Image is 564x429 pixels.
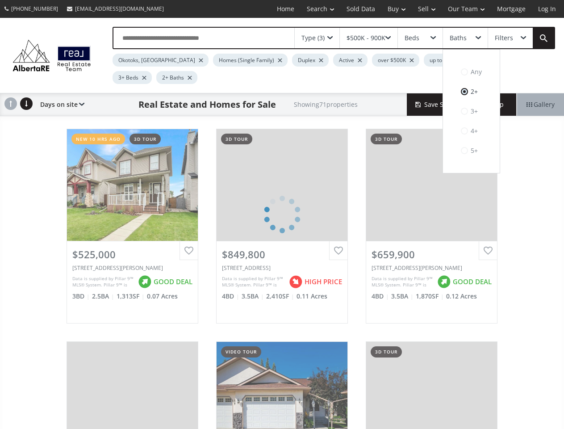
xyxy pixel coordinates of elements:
[407,93,469,116] button: Save Search
[11,5,58,13] span: [PHONE_NUMBER]
[372,54,419,67] div: over $500K
[347,35,385,41] div: $500K - 900K
[9,38,95,73] img: Logo
[292,54,329,67] div: Duplex
[113,71,152,84] div: 3+ Beds
[452,123,491,139] label: 4+
[63,0,168,17] a: [EMAIL_ADDRESS][DOMAIN_NAME]
[405,35,419,41] div: Beds
[301,35,325,41] div: Type (3)
[294,101,358,108] h2: Showing 71 properties
[452,64,491,80] label: Any
[452,143,491,158] label: 5+
[450,35,467,41] div: Baths
[452,104,491,119] label: 3+
[333,54,368,67] div: Active
[526,100,555,109] span: Gallery
[113,54,209,67] div: Okotoks, [GEOGRAPHIC_DATA]
[495,35,513,41] div: Filters
[36,93,84,116] div: Days on site
[452,84,491,99] label: 2+
[424,54,472,67] div: up to $900K
[75,5,164,13] span: [EMAIL_ADDRESS][DOMAIN_NAME]
[517,93,564,116] div: Gallery
[138,98,276,111] h1: Real Estate and Homes for Sale
[213,54,288,67] div: Homes (Single Family)
[156,71,197,84] div: 2+ Baths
